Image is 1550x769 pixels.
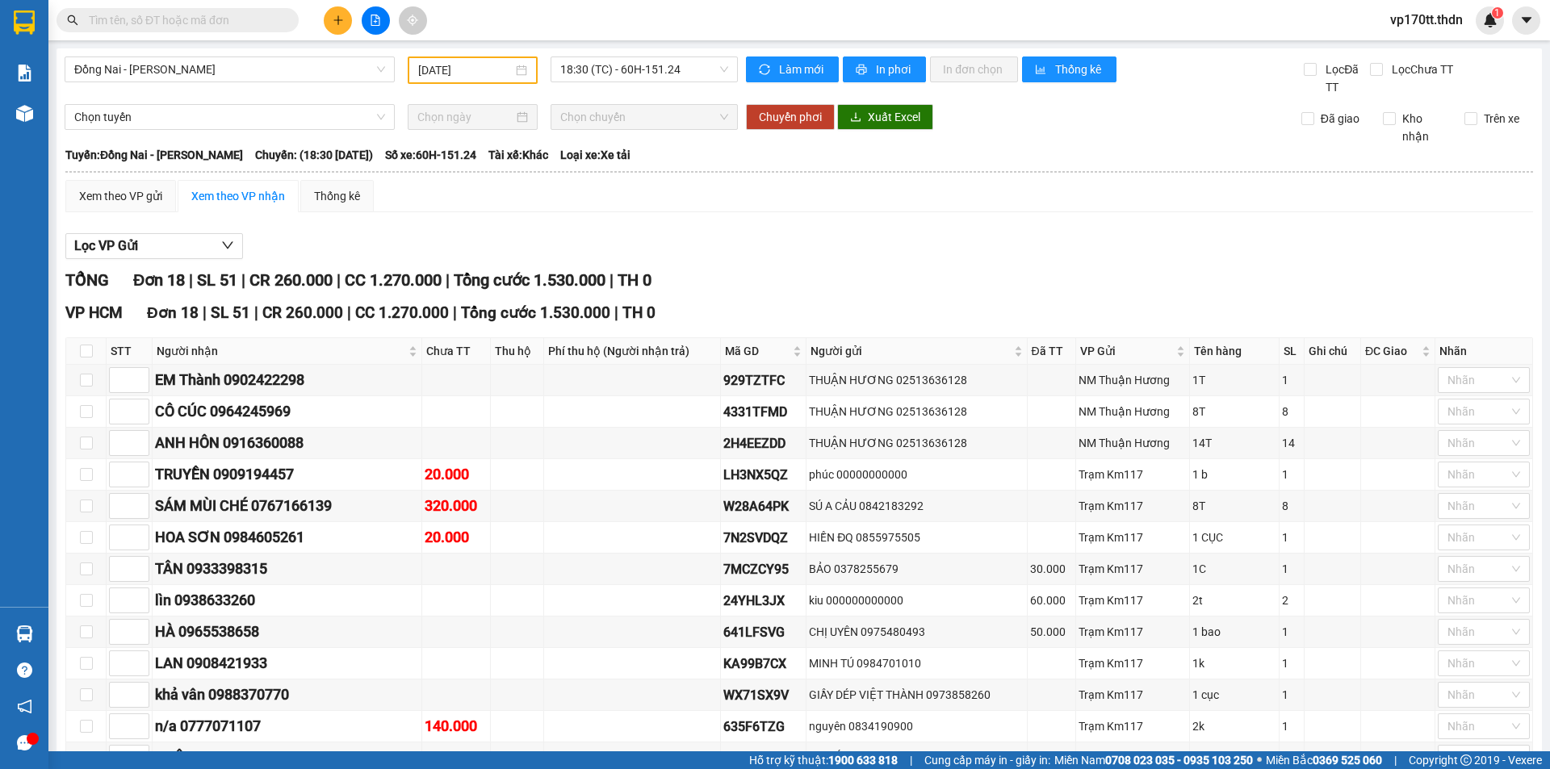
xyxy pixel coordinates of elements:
span: Cung cấp máy in - giấy in: [924,751,1050,769]
img: warehouse-icon [16,625,33,642]
div: 1k [1192,654,1276,672]
td: NM Thuận Hương [1076,365,1190,396]
div: 1 b [1192,466,1276,483]
td: Trạm Km117 [1076,616,1190,648]
span: CR 260.000 [249,270,333,290]
span: | [347,303,351,322]
span: TỔNG [65,270,109,290]
div: HOA SƠN 0984605261 [155,526,419,549]
span: | [189,270,193,290]
span: CC 1.270.000 [345,270,442,290]
div: Nhãn [1439,342,1528,360]
div: 8 [1282,403,1302,420]
span: | [453,303,457,322]
span: caret-down [1519,13,1534,27]
span: TH 0 [622,303,656,322]
span: TH 0 [618,270,651,290]
button: Lọc VP Gửi [65,233,243,259]
span: bar-chart [1035,64,1049,77]
div: 60.000 [1030,591,1073,609]
span: Thống kê [1055,61,1104,78]
input: Chọn ngày [417,108,513,126]
div: 8 [1282,497,1302,515]
div: Xem theo VP nhận [191,187,285,205]
div: Trạm Km117 [1079,686,1187,704]
span: ĐC Giao [1365,342,1418,360]
div: 14 [1282,434,1302,452]
span: In phơi [876,61,913,78]
button: caret-down [1512,6,1540,35]
span: Làm mới [779,61,826,78]
div: NM Thuận Hương [1079,371,1187,389]
td: W28A64PK [721,491,806,522]
span: Người gửi [811,342,1010,360]
span: copyright [1460,754,1472,766]
span: search [67,15,78,26]
td: NM Thuận Hương [1076,428,1190,459]
div: 320.000 [425,495,488,517]
div: 1 [1282,717,1302,735]
td: Trạm Km117 [1076,522,1190,554]
div: CHỊ UYÊN 0975480493 [809,623,1024,641]
div: GIẦY DÉP VIỆT THÀNH 0973858260 [809,686,1024,704]
span: Chọn tuyến [74,105,385,129]
th: Chưa TT [422,338,491,365]
img: warehouse-icon [16,105,33,122]
td: Trạm Km117 [1076,491,1190,522]
div: Trạm Km117 [1079,560,1187,578]
div: HIỀN ĐQ 0855975505 [809,529,1024,546]
div: LH3NX5QZ [723,465,803,485]
span: Đơn 18 [147,303,199,322]
span: Chuyến: (18:30 [DATE]) [255,146,373,164]
span: VP HCM [65,303,123,322]
div: 2k [1192,717,1276,735]
th: STT [107,338,153,365]
div: 1 [1282,560,1302,578]
div: 1 [1282,686,1302,704]
span: Số xe: 60H-151.24 [385,146,476,164]
th: Phí thu hộ (Người nhận trả) [544,338,721,365]
div: kiu 000000000000 [809,591,1024,609]
span: 18:30 (TC) - 60H-151.24 [560,57,728,81]
div: Trạm Km117 [1079,591,1187,609]
span: aim [407,15,418,26]
div: 8T [1192,497,1276,515]
div: phúc 00000000000 [809,466,1024,483]
button: file-add [362,6,390,35]
div: THUẬN HƯƠNG 02513636128 [809,434,1024,452]
div: BẢO 0378255679 [809,560,1024,578]
span: Đã giao [1314,110,1366,127]
div: 1 CỤC [1192,529,1276,546]
div: 641LFSVG [723,622,803,642]
span: SL 51 [197,270,237,290]
div: CÔ CÚC 0964245969 [155,400,419,423]
b: Tuyến: Đồng Nai - [PERSON_NAME] [65,148,243,161]
div: 4 [1282,749,1302,767]
span: Miền Bắc [1266,751,1382,769]
span: printer [856,64,869,77]
span: Kho nhận [1396,110,1452,145]
span: Hỗ trợ kỹ thuật: [749,751,898,769]
span: Tổng cước 1.530.000 [461,303,610,322]
input: Tìm tên, số ĐT hoặc mã đơn [89,11,279,29]
td: 7N2SVDQZ [721,522,806,554]
div: EM Thành 0902422298 [155,369,419,391]
button: syncLàm mới [746,56,839,82]
div: Trạm Km117 [1079,717,1187,735]
div: Trạm Km117 [1079,529,1187,546]
strong: 1900 633 818 [828,754,898,767]
span: Lọc VP Gửi [74,236,138,256]
td: 641LFSVG [721,616,806,648]
div: 7MCZCY95 [723,559,803,579]
td: Trạm Km117 [1076,648,1190,679]
span: Lọc Đã TT [1319,61,1369,96]
span: down [221,239,234,252]
div: 1 [1282,623,1302,641]
div: 1 [1282,371,1302,389]
span: VP Gửi [1080,342,1173,360]
td: Trạm Km117 [1076,459,1190,491]
div: Xem theo VP gửi [79,187,162,205]
span: | [610,270,614,290]
img: solution-icon [16,65,33,81]
td: 7MCZCY95 [721,554,806,585]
